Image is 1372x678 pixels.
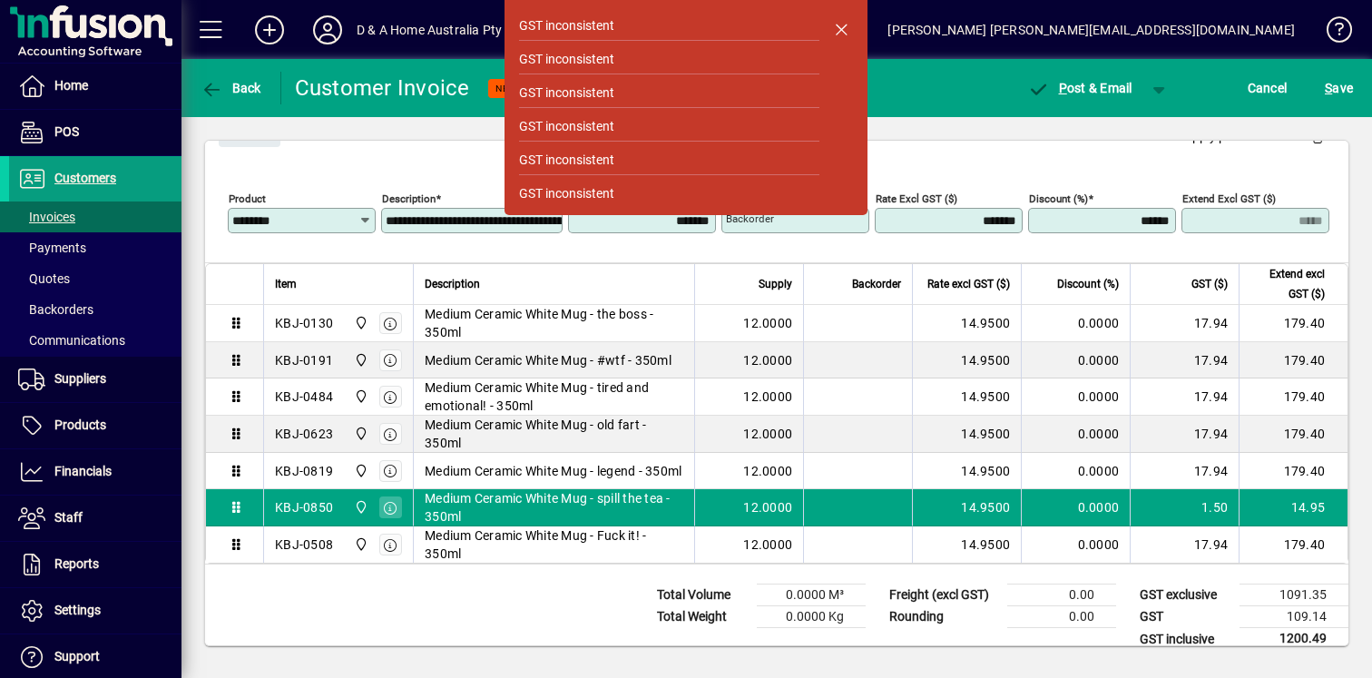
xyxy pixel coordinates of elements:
td: 1.50 [1130,489,1239,526]
button: Close [219,114,280,147]
td: 0.00 [1007,585,1116,606]
span: NEW [495,83,518,94]
div: 14.9500 [924,351,1010,369]
span: Item [275,274,297,294]
span: D & A Home Australia Pty Ltd [349,424,370,444]
a: Suppliers [9,357,181,402]
td: 0.0000 [1021,489,1130,526]
td: 0.0000 [1021,342,1130,378]
span: Payments [18,241,86,255]
td: 0.0000 [1021,378,1130,416]
a: Invoices [9,201,181,232]
button: Save [1320,72,1357,104]
span: D & A Home Australia Pty Ltd [349,461,370,481]
span: Products [54,418,106,432]
div: 14.9500 [924,314,1010,332]
span: Quotes [18,271,70,286]
span: 12.0000 [743,351,792,369]
a: Payments [9,232,181,263]
div: KBJ-0484 [275,388,333,406]
span: GST ($) [1191,274,1228,294]
div: GST inconsistent [519,117,614,136]
span: Reports [54,556,99,571]
span: Settings [54,603,101,617]
td: 17.94 [1130,416,1239,453]
mat-label: Rate excl GST ($) [876,192,957,205]
a: Staff [9,496,181,541]
td: 0.00 [1007,606,1116,628]
a: Communications [9,325,181,356]
button: Back [196,72,266,104]
span: Suppliers [54,371,106,386]
td: 179.40 [1239,416,1347,453]
div: 14.9500 [924,388,1010,406]
div: D & A Home Australia Pty Ltd [357,15,524,44]
mat-label: Product [229,192,266,205]
td: 17.94 [1130,305,1239,342]
div: KBJ-0850 [275,498,333,516]
span: POS [54,124,79,139]
button: Cancel [1243,72,1292,104]
div: 14.9500 [924,498,1010,516]
span: 12.0000 [743,462,792,480]
span: 12.0000 [743,425,792,443]
span: D & A Home Australia Pty Ltd [349,350,370,370]
a: Knowledge Base [1313,4,1349,63]
td: Freight (excl GST) [880,585,1007,606]
span: D & A Home Australia Pty Ltd [349,313,370,333]
span: Back [201,81,261,95]
span: Discount (%) [1057,274,1119,294]
app-page-header-button: Delete [1296,128,1339,144]
span: Staff [54,510,83,525]
app-page-header-button: Back [181,72,281,104]
td: 0.0000 [1021,526,1130,563]
td: 109.14 [1240,606,1348,628]
mat-label: Extend excl GST ($) [1182,192,1276,205]
a: Quotes [9,263,181,294]
span: D & A Home Australia Pty Ltd [349,387,370,407]
span: Description [425,274,480,294]
div: KBJ-0819 [275,462,333,480]
span: Backorder [852,274,901,294]
div: GST inconsistent [519,151,614,170]
div: 14.9500 [924,536,1010,554]
span: ost & Email [1027,81,1132,95]
span: D & A Home Australia Pty Ltd [349,497,370,517]
div: KBJ-0191 [275,351,333,369]
td: 179.40 [1239,378,1347,416]
td: Rounding [880,606,1007,628]
div: KBJ-0508 [275,536,333,554]
td: 0.0000 [1021,305,1130,342]
span: Customers [54,171,116,185]
mat-label: Description [382,192,436,205]
span: Home [54,78,88,93]
span: Medium Ceramic White Mug - the boss - 350ml [425,305,683,341]
span: Medium Ceramic White Mug - tired and emotional! - 350ml [425,378,683,415]
td: 0.0000 M³ [757,585,866,606]
span: 12.0000 [743,498,792,516]
span: 12.0000 [743,314,792,332]
td: 0.0000 [1021,416,1130,453]
button: Post & Email [1018,72,1142,104]
td: 17.94 [1130,453,1239,489]
div: Customer Invoice [295,74,470,103]
span: Financials [54,464,112,478]
span: Medium Ceramic White Mug - spill the tea - 350ml [425,489,683,526]
td: 0.0000 [1021,453,1130,489]
span: 12.0000 [743,388,792,406]
div: GST inconsistent [519,84,614,103]
span: Cancel [1248,74,1288,103]
span: ave [1325,74,1353,103]
div: KBJ-0130 [275,314,333,332]
button: Add [240,14,299,46]
div: GST inconsistent [519,184,614,203]
span: Supply [759,274,792,294]
span: S [1325,81,1332,95]
td: GST exclusive [1131,585,1240,606]
td: 14.95 [1239,489,1347,526]
mat-label: Discount (%) [1029,192,1088,205]
span: Rate excl GST ($) [927,274,1010,294]
td: 17.94 [1130,342,1239,378]
a: Financials [9,449,181,495]
span: Backorders [18,302,93,317]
